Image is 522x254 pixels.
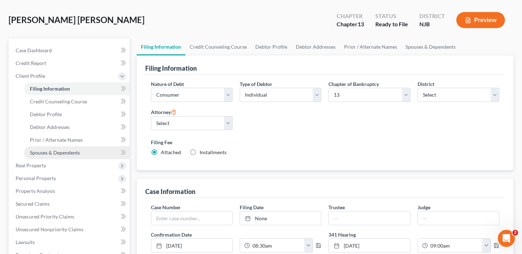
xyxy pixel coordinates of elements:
div: Filing Information [145,64,197,72]
span: Client Profile [16,73,45,79]
a: [DATE] [329,239,410,252]
iframe: Intercom live chat [498,230,515,247]
label: Filing Date [240,204,263,211]
a: Filing Information [137,38,185,55]
span: [PERSON_NAME] [PERSON_NAME] [9,15,145,25]
span: Filing Information [30,86,70,92]
label: Case Number [151,204,181,211]
input: -- [329,211,410,225]
button: Preview [456,12,505,28]
span: Credit Counseling Course [30,98,87,104]
a: Unsecured Priority Claims [10,210,130,223]
div: Status [375,12,408,20]
a: Credit Counseling Course [185,38,251,55]
a: Prior / Alternate Names [24,134,130,146]
label: Attorney [151,108,176,116]
span: Unsecured Priority Claims [16,214,74,220]
a: Credit Counseling Course [24,95,130,108]
a: Property Analysis [10,185,130,198]
span: Credit Report [16,60,46,66]
a: Secured Claims [10,198,130,210]
a: Case Dashboard [10,44,130,57]
span: Unsecured Nonpriority Claims [16,226,83,232]
label: District [418,80,434,88]
span: Spouses & Dependents [30,150,80,156]
span: Debtor Addresses [30,124,70,130]
label: Judge [418,204,430,211]
span: Secured Claims [16,201,50,207]
label: Type of Debtor [240,80,272,88]
span: Attached [161,149,181,155]
a: Debtor Addresses [292,38,340,55]
a: None [240,211,321,225]
div: NJB [419,20,445,28]
a: Unsecured Nonpriority Claims [10,223,130,236]
span: Case Dashboard [16,47,52,53]
span: Debtor Profile [30,111,62,117]
span: Real Property [16,162,46,168]
div: Case Information [145,187,195,196]
div: Chapter [337,12,364,20]
div: Chapter [337,20,364,28]
input: Enter case number... [151,211,232,225]
span: Prior / Alternate Names [30,137,83,143]
label: Trustee [328,204,345,211]
a: [DATE] [151,239,232,252]
span: 2 [512,230,518,236]
label: Confirmation Date [147,231,325,238]
span: 13 [358,21,364,27]
a: Filing Information [24,82,130,95]
div: Ready to File [375,20,408,28]
a: Debtor Addresses [24,121,130,134]
label: Filing Fee [151,139,500,146]
a: Debtor Profile [251,38,292,55]
label: 341 Hearing [325,231,503,238]
span: Personal Property [16,175,56,181]
input: -- : -- [428,239,483,252]
div: District [419,12,445,20]
label: Chapter of Bankruptcy [328,80,379,88]
span: Installments [200,149,227,155]
a: Debtor Profile [24,108,130,121]
a: Spouses & Dependents [24,146,130,159]
input: -- : -- [250,239,305,252]
a: Lawsuits [10,236,130,249]
span: Lawsuits [16,239,35,245]
a: Credit Report [10,57,130,70]
a: Spouses & Dependents [401,38,460,55]
input: -- [418,211,499,225]
label: Nature of Debt [151,80,184,88]
span: Property Analysis [16,188,55,194]
a: Prior / Alternate Names [340,38,401,55]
